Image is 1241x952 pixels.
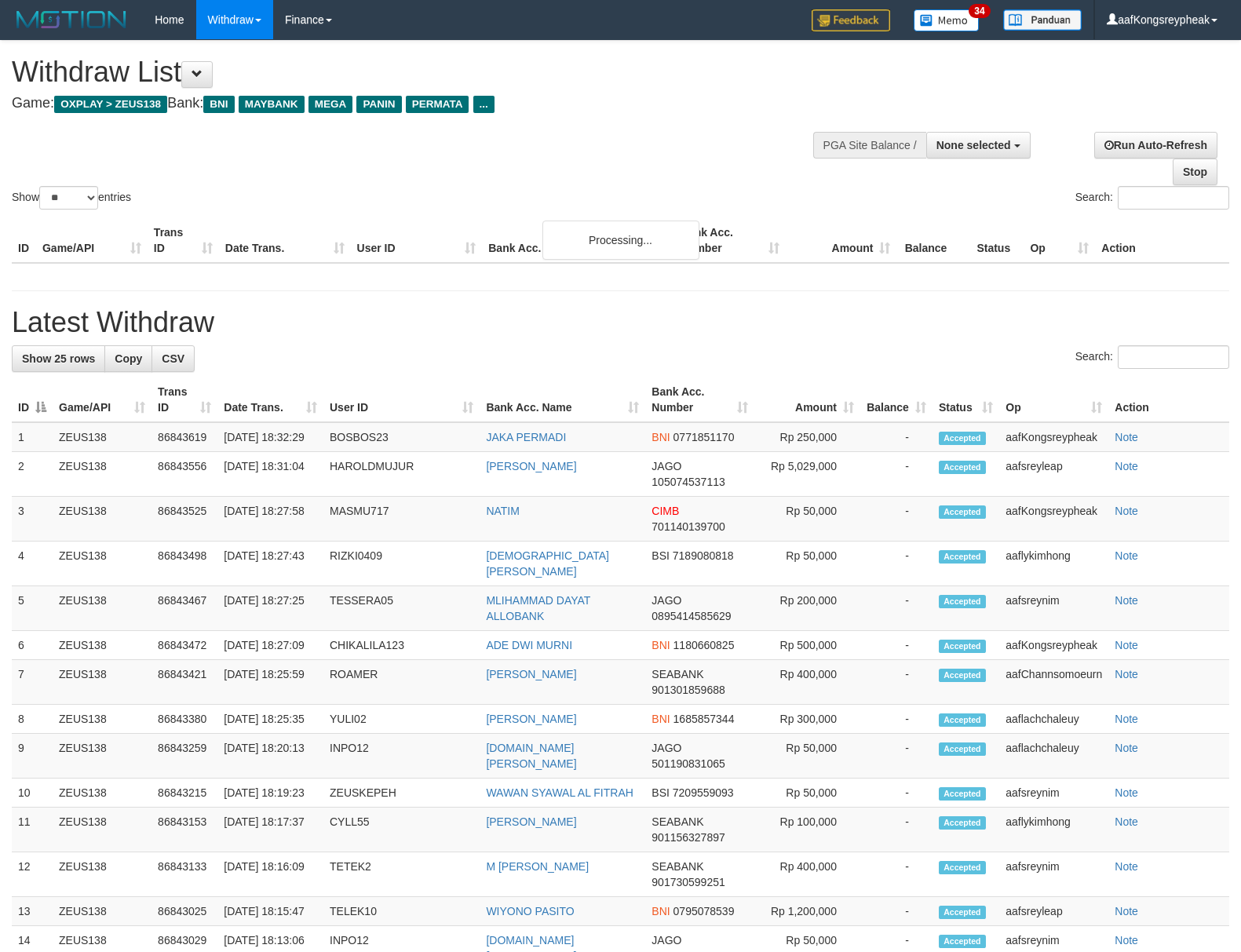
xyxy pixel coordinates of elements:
[486,431,566,443] a: JAKA PERMADI
[486,549,609,578] a: [DEMOGRAPHIC_DATA][PERSON_NAME]
[323,586,480,631] td: TESSERA05
[1115,431,1138,443] a: Note
[999,808,1108,852] td: aaflykimhong
[939,669,986,682] span: Accepted
[53,808,151,852] td: ZEUS138
[12,452,53,497] td: 2
[860,452,933,497] td: -
[939,935,986,948] span: Accepted
[939,816,986,830] span: Accepted
[323,631,480,660] td: CHIKALILA123
[999,631,1108,660] td: aafKongsreypheak
[999,378,1108,422] th: Op: activate to sort column ascending
[652,815,703,828] span: SEABANK
[999,660,1108,705] td: aafChannsomoeurn
[217,705,323,734] td: [DATE] 18:25:35
[12,186,131,210] label: Show entries
[323,452,480,497] td: HAROLDMUJUR
[486,742,576,770] a: [DOMAIN_NAME][PERSON_NAME]
[939,742,986,756] span: Accepted
[323,378,480,422] th: User ID: activate to sort column ascending
[323,897,480,926] td: TELEK10
[969,4,990,18] span: 34
[217,378,323,422] th: Date Trans.: activate to sort column ascending
[323,808,480,852] td: CYLL55
[926,132,1031,159] button: None selected
[652,668,703,680] span: SEABANK
[652,505,679,517] span: CIMB
[54,96,167,113] span: OXPLAY > ZEUS138
[1075,186,1229,210] label: Search:
[53,497,151,542] td: ZEUS138
[652,860,703,873] span: SEABANK
[162,352,184,365] span: CSV
[203,96,234,113] span: BNI
[939,787,986,801] span: Accepted
[36,218,148,263] th: Game/API
[486,815,576,828] a: [PERSON_NAME]
[151,542,217,586] td: 86843498
[813,132,926,159] div: PGA Site Balance /
[480,378,645,422] th: Bank Acc. Name: activate to sort column ascending
[406,96,469,113] span: PERMATA
[754,734,860,779] td: Rp 50,000
[482,218,673,263] th: Bank Acc. Name
[999,705,1108,734] td: aaflachchaleuy
[1024,218,1095,263] th: Op
[970,218,1024,263] th: Status
[323,497,480,542] td: MASMU717
[754,586,860,631] td: Rp 200,000
[812,9,890,31] img: Feedback.jpg
[486,905,574,917] a: WIYONO PASITO
[754,422,860,452] td: Rp 250,000
[860,542,933,586] td: -
[151,586,217,631] td: 86843467
[652,460,681,472] span: JAGO
[1115,786,1138,799] a: Note
[12,852,53,897] td: 12
[652,786,670,799] span: BSI
[12,8,131,31] img: MOTION_logo.png
[151,422,217,452] td: 86843619
[12,497,53,542] td: 3
[217,497,323,542] td: [DATE] 18:27:58
[652,757,725,770] span: Copy 501190831065 to clipboard
[12,96,812,111] h4: Game: Bank:
[754,779,860,808] td: Rp 50,000
[754,852,860,897] td: Rp 400,000
[652,831,725,844] span: Copy 901156327897 to clipboard
[53,734,151,779] td: ZEUS138
[1115,668,1138,680] a: Note
[860,497,933,542] td: -
[860,586,933,631] td: -
[999,422,1108,452] td: aafKongsreypheak
[239,96,305,113] span: MAYBANK
[323,734,480,779] td: INPO12
[652,520,725,533] span: Copy 701140139700 to clipboard
[1115,742,1138,754] a: Note
[999,734,1108,779] td: aaflachchaleuy
[1115,549,1138,562] a: Note
[999,779,1108,808] td: aafsreynim
[486,668,576,680] a: [PERSON_NAME]
[1115,639,1138,651] a: Note
[323,705,480,734] td: YULI02
[217,852,323,897] td: [DATE] 18:16:09
[939,595,986,608] span: Accepted
[104,345,152,372] a: Copy
[12,631,53,660] td: 6
[12,660,53,705] td: 7
[786,218,897,263] th: Amount
[652,549,670,562] span: BSI
[652,684,725,696] span: Copy 901301859688 to clipboard
[860,705,933,734] td: -
[356,96,401,113] span: PANIN
[1115,934,1138,947] a: Note
[1115,594,1138,607] a: Note
[308,96,353,113] span: MEGA
[939,432,986,445] span: Accepted
[323,422,480,452] td: BOSBOS23
[151,705,217,734] td: 86843380
[652,431,670,443] span: BNI
[1115,905,1138,917] a: Note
